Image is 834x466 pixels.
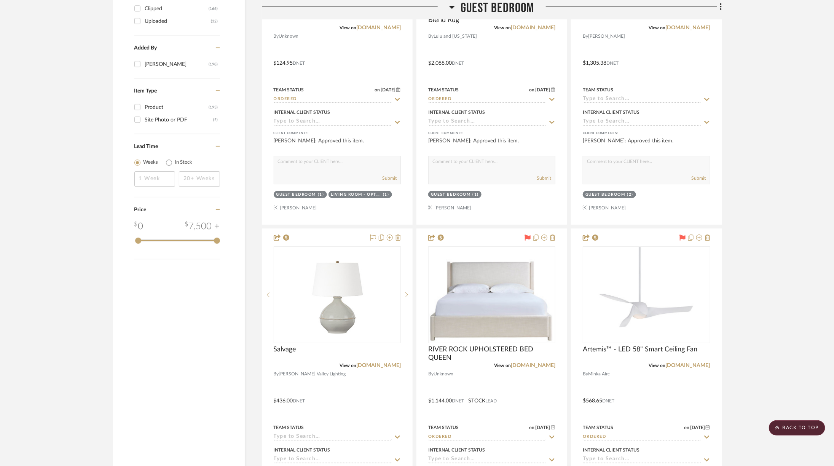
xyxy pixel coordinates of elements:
[585,192,625,198] div: Guest Bedroom
[290,247,385,342] img: Salvage
[511,363,555,368] a: [DOMAIN_NAME]
[583,33,588,40] span: By
[428,118,546,126] input: Type to Search…
[274,118,392,126] input: Type to Search…
[175,159,193,166] label: In Stock
[209,3,218,15] div: (166)
[331,192,381,198] div: Living Room - Option 2
[583,118,701,126] input: Type to Search…
[535,425,551,430] span: [DATE]
[583,345,697,354] span: Artemis™ - LED 58" Smart Ceiling Fan
[145,3,209,15] div: Clipped
[434,370,453,378] span: Unknown
[274,109,330,116] div: Internal Client Status
[274,96,392,103] input: Type to Search…
[380,87,396,93] span: [DATE]
[583,86,613,93] div: Team Status
[537,175,551,182] button: Submit
[134,220,144,233] div: 0
[428,109,485,116] div: Internal Client Status
[583,447,639,453] div: Internal Client Status
[666,363,710,368] a: [DOMAIN_NAME]
[145,101,209,113] div: Product
[340,26,356,30] span: View on
[274,447,330,453] div: Internal Client Status
[134,171,175,187] input: 1 Week
[666,25,710,30] a: [DOMAIN_NAME]
[692,175,706,182] button: Submit
[535,87,551,93] span: [DATE]
[599,247,694,342] img: Artemis™ - LED 58" Smart Ceiling Fan
[684,425,689,430] span: on
[583,434,701,441] input: Type to Search…
[428,33,434,40] span: By
[428,96,546,103] input: Type to Search…
[274,456,392,463] input: Type to Search…
[145,114,214,126] div: Site Photo or PDF
[356,363,401,368] a: [DOMAIN_NAME]
[627,192,634,198] div: (2)
[274,345,297,354] span: Salvage
[134,144,158,149] span: Lead Time
[318,192,324,198] div: (1)
[134,88,157,94] span: Item Type
[209,58,218,70] div: (198)
[472,192,479,198] div: (1)
[429,247,555,342] img: RIVER ROCK UPHOLSTERED BED QUEEN
[214,114,218,126] div: (5)
[274,33,279,40] span: By
[279,33,299,40] span: Unknown
[274,424,304,431] div: Team Status
[769,420,825,436] scroll-to-top-button: BACK TO TOP
[428,370,434,378] span: By
[494,363,511,368] span: View on
[134,207,147,212] span: Price
[134,45,157,51] span: Added By
[689,425,706,430] span: [DATE]
[529,425,535,430] span: on
[428,86,459,93] div: Team Status
[145,15,211,27] div: Uploaded
[428,447,485,453] div: Internal Client Status
[274,86,304,93] div: Team Status
[356,25,401,30] a: [DOMAIN_NAME]
[279,370,346,378] span: [PERSON_NAME] Valley Lighting
[179,171,220,187] input: 20+ Weeks
[383,192,389,198] div: (1)
[583,137,710,152] div: [PERSON_NAME]: Approved this item.
[429,247,555,343] div: 0
[209,101,218,113] div: (193)
[428,434,546,441] input: Type to Search…
[382,175,397,182] button: Submit
[211,15,218,27] div: (32)
[583,456,701,463] input: Type to Search…
[274,434,392,441] input: Type to Search…
[274,137,401,152] div: [PERSON_NAME]: Approved this item.
[428,456,546,463] input: Type to Search…
[511,25,555,30] a: [DOMAIN_NAME]
[583,370,588,378] span: By
[588,33,625,40] span: [PERSON_NAME]
[431,192,471,198] div: Guest Bedroom
[428,424,459,431] div: Team Status
[649,26,666,30] span: View on
[276,192,316,198] div: Guest Bedroom
[434,33,477,40] span: Lulu and [US_STATE]
[340,363,356,368] span: View on
[583,109,639,116] div: Internal Client Status
[583,96,701,103] input: Type to Search…
[144,159,158,166] label: Weeks
[649,363,666,368] span: View on
[274,370,279,378] span: By
[185,220,220,233] div: 7,500 +
[494,26,511,30] span: View on
[529,88,535,92] span: on
[588,370,610,378] span: Minka Aire
[583,247,710,343] div: 0
[428,345,555,362] span: RIVER ROCK UPHOLSTERED BED QUEEN
[145,58,209,70] div: [PERSON_NAME]
[375,88,380,92] span: on
[428,137,555,152] div: [PERSON_NAME]: Approved this item.
[583,424,613,431] div: Team Status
